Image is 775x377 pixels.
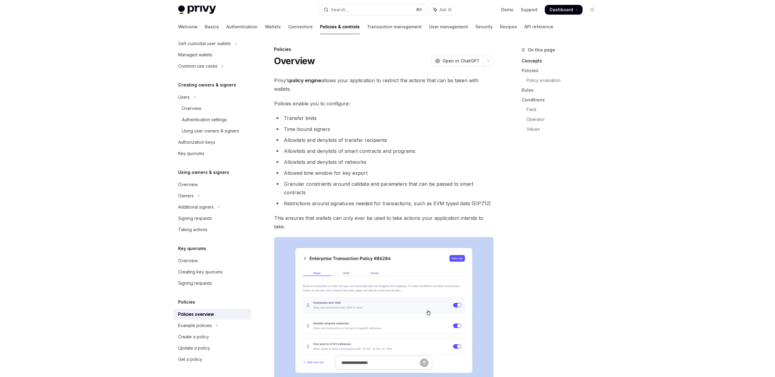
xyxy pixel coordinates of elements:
[173,266,251,277] a: Creating key quorums
[274,169,494,177] li: Allowed time window for key export
[178,356,202,363] div: Get a policy
[420,358,428,367] button: Send message
[182,127,239,135] div: Using user owners & signers
[274,214,494,231] span: This ensures that wallets can only ever be used to take actions your application intends to take.
[182,116,227,123] div: Authentication settings
[319,4,426,15] button: Open search
[205,19,219,34] a: Basics
[173,114,251,125] a: Authentication settings
[178,203,214,211] div: Additional signers
[178,298,195,306] h5: Policies
[524,19,553,34] a: API reference
[341,356,420,369] input: Ask a question...
[173,148,251,159] a: Key quorums
[173,343,251,354] a: Update a policy
[178,215,212,222] div: Signing requests
[178,5,216,14] img: light logo
[173,213,251,224] a: Signing requests
[173,320,251,331] button: Toggle Example policies section
[501,7,513,13] a: Demo
[226,19,258,34] a: Authentication
[500,19,517,34] a: Recipes
[178,62,217,70] div: Common use cases
[178,245,206,252] h5: Key quorums
[522,85,602,95] a: Rules
[178,311,214,318] div: Policies overview
[274,55,315,66] h1: Overview
[178,268,223,276] div: Creating key quorums
[178,226,207,233] div: Taking actions
[439,7,452,13] span: Ask AI
[178,192,194,199] div: Owners
[522,76,602,85] a: Policy evaluation
[173,255,251,266] a: Overview
[274,147,494,155] li: Allowlists and denylists of smart contracts and programs
[173,179,251,190] a: Overview
[289,77,321,83] strong: policy engine
[416,7,422,12] span: ⌘ K
[521,7,537,13] a: Support
[178,322,212,329] div: Example policies
[178,333,209,340] div: Create a policy
[274,199,494,208] li: Restrictions around signatures needed for transactions, such as EVM typed data (EIP712)
[178,181,198,188] div: Overview
[475,19,493,34] a: Security
[522,105,602,115] a: Field
[274,125,494,133] li: Time-bound signers
[429,4,456,15] button: Toggle assistant panel
[274,180,494,197] li: Granular constraints around calldata and parameters that can be passed to smart contracts
[173,190,251,201] button: Toggle Owners section
[178,19,198,34] a: Welcome
[274,76,494,93] span: Privy’s allows your application to restrict the actions that can be taken with wallets.
[178,139,215,146] div: Authorization keys
[173,309,251,320] a: Policies overview
[173,92,251,103] button: Toggle Users section
[173,278,251,289] a: Signing requests
[178,51,212,58] div: Managed wallets
[178,280,212,287] div: Signing requests
[178,257,198,264] div: Overview
[173,125,251,136] a: Using user owners & signers
[288,19,313,34] a: Connectors
[178,344,210,352] div: Update a policy
[182,105,201,112] div: Overview
[522,66,602,76] a: Policies
[178,169,229,176] h5: Using owners & signers
[178,81,236,89] h5: Creating owners & signers
[173,202,251,213] button: Toggle Additional signers section
[528,46,555,54] span: On this page
[173,331,251,342] a: Create a policy
[178,93,190,101] div: Users
[178,150,204,157] div: Key quorums
[442,58,480,64] span: Open in ChatGPT
[274,158,494,166] li: Allowlists and denylists of networks
[522,56,602,66] a: Concepts
[522,95,602,105] a: Conditions
[587,5,597,15] button: Toggle dark mode
[522,124,602,134] a: Values
[429,19,468,34] a: User management
[173,354,251,365] a: Get a policy
[265,19,281,34] a: Wallets
[173,137,251,148] a: Authorization keys
[545,5,583,15] a: Dashboard
[173,49,251,60] a: Managed wallets
[274,136,494,144] li: Allowlists and denylists of transfer recipients
[173,61,251,72] button: Toggle Common use cases section
[331,6,348,13] div: Search...
[274,114,494,122] li: Transfer limits
[320,19,360,34] a: Policies & controls
[173,103,251,114] a: Overview
[367,19,422,34] a: Transaction management
[274,46,494,52] div: Policies
[431,56,483,66] button: Open in ChatGPT
[173,224,251,235] a: Taking actions
[274,99,494,108] span: Policies enable you to configure:
[550,7,573,13] span: Dashboard
[522,115,602,124] a: Operator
